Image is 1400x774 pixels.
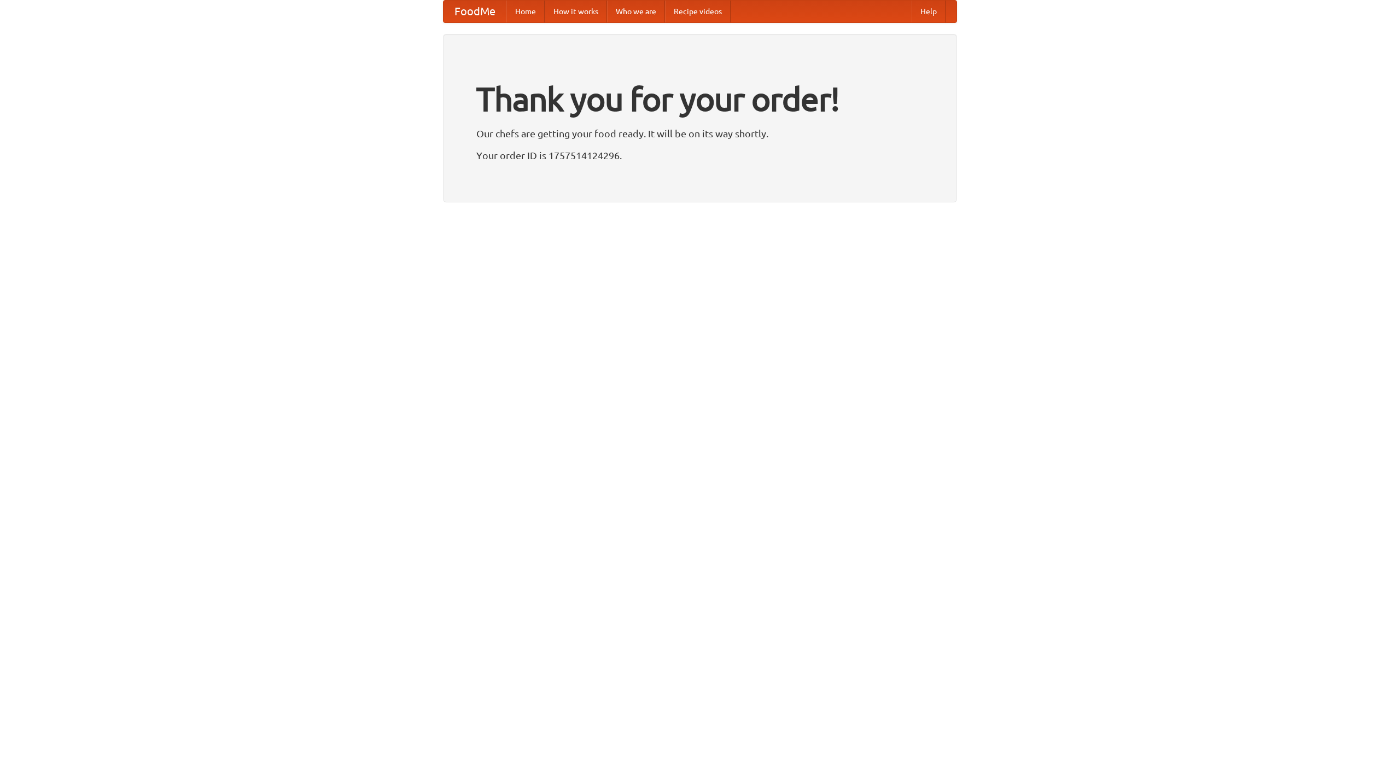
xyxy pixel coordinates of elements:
a: FoodMe [444,1,506,22]
a: Who we are [607,1,665,22]
a: Help [912,1,946,22]
a: Home [506,1,545,22]
p: Your order ID is 1757514124296. [476,147,924,164]
h1: Thank you for your order! [476,73,924,125]
a: Recipe videos [665,1,731,22]
p: Our chefs are getting your food ready. It will be on its way shortly. [476,125,924,142]
a: How it works [545,1,607,22]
